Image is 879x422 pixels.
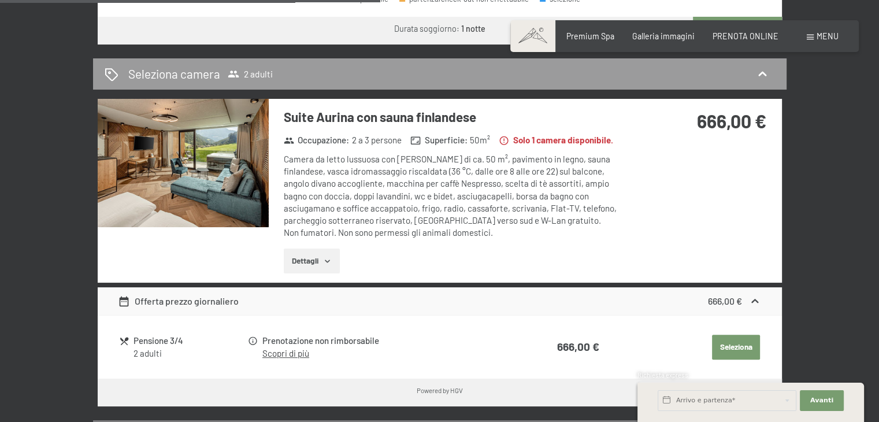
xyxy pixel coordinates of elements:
strong: Solo 1 camera disponibile. [499,134,613,146]
div: Offerta prezzo giornaliero [118,294,239,308]
span: 50 m² [470,134,490,146]
strong: 666,00 € [708,295,742,306]
a: PRENOTA ONLINE [713,31,778,41]
a: Galleria immagini [632,31,695,41]
button: Seleziona [712,335,760,360]
div: Pensione 3/4 [133,334,246,347]
div: Durata soggiorno: [394,23,485,35]
strong: 666,00 € [557,340,599,353]
strong: Superficie : [410,134,468,146]
h3: Suite Aurina con sauna finlandese [284,108,628,126]
strong: Occupazione : [284,134,350,146]
a: Premium Spa [566,31,614,41]
strong: 666,00 € [697,110,766,132]
span: Richiesta express [637,371,688,379]
span: 2 adulti [228,68,273,80]
div: 2 adulti [133,347,246,360]
span: Menu [817,31,839,41]
div: Powered by HGV [417,386,463,395]
span: Avanti [810,396,833,405]
a: Scopri di più [262,348,309,358]
b: 1 notte [461,24,485,34]
button: Vai a «Camera» [693,17,781,45]
div: Camera da letto lussuosa con [PERSON_NAME] di ca. 50 m², pavimento in legno, sauna finlandese, va... [284,153,628,239]
h2: Seleziona camera [128,65,220,82]
button: Avanti [800,390,844,411]
span: 2 a 3 persone [352,134,402,146]
div: Offerta prezzo giornaliero666,00 € [98,287,782,315]
img: mss_renderimg.php [98,99,269,227]
div: Prenotazione non rimborsabile [262,334,503,347]
button: Dettagli [284,249,340,274]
